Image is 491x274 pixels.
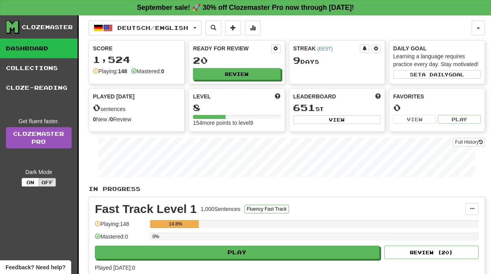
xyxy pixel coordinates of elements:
div: 0 [393,103,481,113]
strong: 0 [93,116,96,122]
p: In Progress [89,185,485,193]
a: (EEST) [317,46,333,52]
button: Off [39,178,56,187]
div: 1,524 [93,55,180,65]
span: Score more points to level up [275,93,281,100]
button: On [22,178,39,187]
div: Favorites [393,93,481,100]
span: Open feedback widget [6,263,65,271]
div: Day s [293,56,381,66]
strong: 0 [110,116,113,122]
div: 1,000 Sentences [201,205,241,213]
span: 651 [293,102,316,113]
strong: 148 [118,68,127,74]
button: Play [95,246,380,259]
button: Deutsch/English [89,20,202,35]
span: Played [DATE]: 0 [95,265,135,271]
div: sentences [93,103,180,113]
div: Mastered: [131,67,164,75]
div: Mastered: 0 [95,233,146,246]
div: 154 more points to level 9 [193,119,280,127]
div: Playing: 148 [95,220,146,233]
a: ClozemasterPro [6,127,72,148]
button: Search sentences [206,20,221,35]
div: 8 [193,103,280,113]
span: 0 [93,102,100,113]
span: a daily [422,72,448,77]
span: Deutsch / English [118,24,189,31]
div: Fast Track Level 1 [95,203,197,215]
div: Ready for Review [193,44,271,52]
button: Review (20) [384,246,479,259]
span: 9 [293,55,301,66]
button: View [393,115,436,124]
div: New / Review [93,115,180,123]
button: Add sentence to collection [225,20,241,35]
div: Get fluent faster. [6,117,72,125]
div: Clozemaster [22,23,73,31]
button: View [293,115,381,124]
div: Learning a language requires practice every day. Stay motivated! [393,52,481,68]
span: Leaderboard [293,93,336,100]
div: 14.8% [152,220,198,228]
button: Full History [453,138,485,146]
div: 20 [193,56,280,65]
div: Streak [293,44,360,52]
span: Level [193,93,211,100]
strong: September sale! 🚀 30% off Clozemaster Pro now through [DATE]! [137,4,354,11]
span: This week in points, UTC [375,93,381,100]
button: More stats [245,20,261,35]
button: Play [438,115,481,124]
div: Playing: [93,67,127,75]
div: Score [93,44,180,52]
button: Seta dailygoal [393,70,481,79]
button: Review [193,68,280,80]
div: st [293,103,381,113]
div: Dark Mode [6,168,72,176]
div: Daily Goal [393,44,481,52]
button: Fluency Fast Track [245,205,289,213]
span: Played [DATE] [93,93,135,100]
strong: 0 [161,68,164,74]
